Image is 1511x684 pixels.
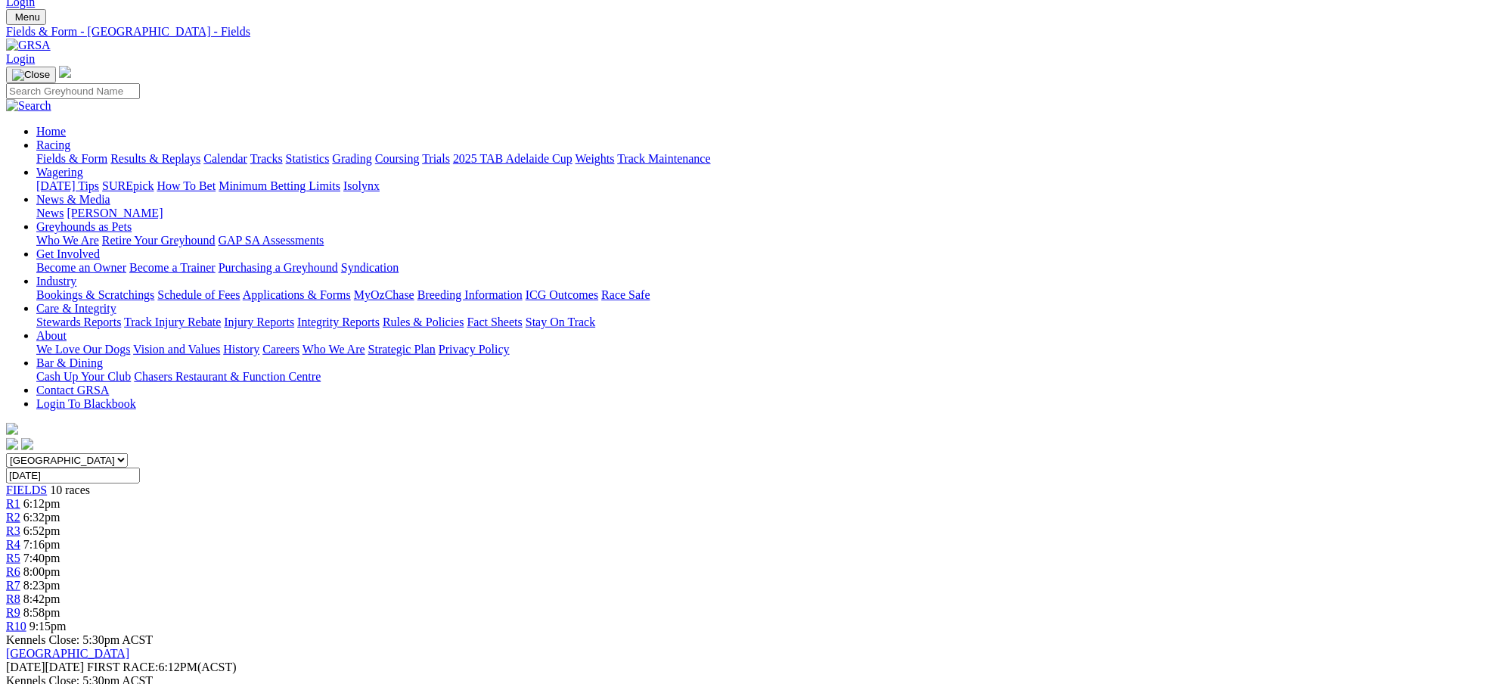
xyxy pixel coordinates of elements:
[23,592,61,605] span: 8:42pm
[262,343,299,356] a: Careers
[297,316,380,328] a: Integrity Reports
[6,565,20,578] a: R6
[23,497,61,510] span: 6:12pm
[87,661,237,673] span: 6:12PM(ACST)
[6,468,140,483] input: Select date
[124,316,221,328] a: Track Injury Rebate
[6,25,1505,39] a: Fields & Form - [GEOGRAPHIC_DATA] - Fields
[203,152,247,165] a: Calendar
[6,620,26,633] a: R10
[422,152,450,165] a: Trials
[36,234,1505,247] div: Greyhounds as Pets
[36,207,64,219] a: News
[36,152,1505,166] div: Racing
[21,438,33,450] img: twitter.svg
[23,511,61,524] span: 6:32pm
[383,316,464,328] a: Rules & Policies
[36,138,70,151] a: Racing
[6,661,45,673] span: [DATE]
[6,552,20,564] a: R5
[6,99,51,113] img: Search
[50,483,90,496] span: 10 races
[224,316,294,328] a: Injury Reports
[36,384,109,396] a: Contact GRSA
[36,152,107,165] a: Fields & Form
[129,261,216,274] a: Become a Trainer
[12,69,50,81] img: Close
[6,647,129,660] a: [GEOGRAPHIC_DATA]
[36,397,136,410] a: Login To Blackbook
[133,343,220,356] a: Vision and Values
[6,9,46,25] button: Toggle navigation
[341,261,399,274] a: Syndication
[36,370,1505,384] div: Bar & Dining
[6,511,20,524] a: R2
[36,329,67,342] a: About
[36,288,1505,302] div: Industry
[87,661,158,673] span: FIRST RACE:
[36,234,99,247] a: Who We Are
[23,606,61,619] span: 8:58pm
[6,483,47,496] span: FIELDS
[6,538,20,551] span: R4
[6,592,20,605] a: R8
[368,343,436,356] a: Strategic Plan
[439,343,510,356] a: Privacy Policy
[36,343,1505,356] div: About
[36,261,126,274] a: Become an Owner
[36,179,1505,193] div: Wagering
[354,288,414,301] a: MyOzChase
[157,288,240,301] a: Schedule of Fees
[219,179,340,192] a: Minimum Betting Limits
[453,152,572,165] a: 2025 TAB Adelaide Cup
[6,438,18,450] img: facebook.svg
[36,220,132,233] a: Greyhounds as Pets
[467,316,523,328] a: Fact Sheets
[6,633,153,646] span: Kennels Close: 5:30pm ACST
[6,497,20,510] a: R1
[6,579,20,592] a: R7
[219,234,324,247] a: GAP SA Assessments
[6,524,20,537] a: R3
[36,166,83,179] a: Wagering
[23,565,61,578] span: 8:00pm
[343,179,380,192] a: Isolynx
[67,207,163,219] a: [PERSON_NAME]
[29,620,67,633] span: 9:15pm
[102,179,154,192] a: SUREpick
[526,288,598,301] a: ICG Outcomes
[223,343,259,356] a: History
[134,370,321,383] a: Chasers Restaurant & Function Centre
[6,661,84,673] span: [DATE]
[36,261,1505,275] div: Get Involved
[375,152,420,165] a: Coursing
[6,423,18,435] img: logo-grsa-white.png
[23,524,61,537] span: 6:52pm
[36,193,110,206] a: News & Media
[36,370,131,383] a: Cash Up Your Club
[36,302,116,315] a: Care & Integrity
[303,343,365,356] a: Who We Are
[286,152,330,165] a: Statistics
[36,207,1505,220] div: News & Media
[36,288,154,301] a: Bookings & Scratchings
[417,288,523,301] a: Breeding Information
[157,179,216,192] a: How To Bet
[36,247,100,260] a: Get Involved
[36,125,66,138] a: Home
[36,356,103,369] a: Bar & Dining
[36,275,76,288] a: Industry
[59,66,71,78] img: logo-grsa-white.png
[526,316,595,328] a: Stay On Track
[6,39,51,52] img: GRSA
[36,316,121,328] a: Stewards Reports
[6,606,20,619] a: R9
